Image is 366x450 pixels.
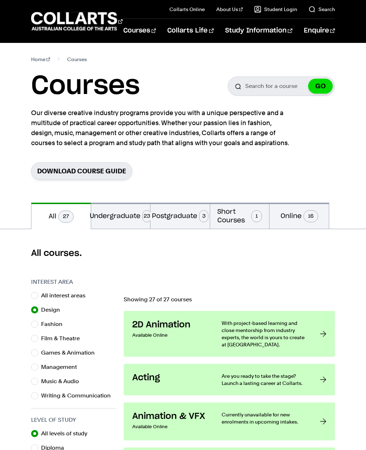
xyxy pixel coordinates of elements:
[41,348,100,358] label: Games & Animation
[251,210,262,222] span: 1
[41,319,68,329] label: Fashion
[210,203,269,229] button: Short Courses1
[132,422,207,432] p: Available Online
[41,391,117,401] label: Writing & Communication
[41,333,85,343] label: Film & Theatre
[31,203,91,229] button: All27
[91,203,150,229] button: Undergraduate23
[216,6,243,13] a: About Us
[41,305,66,315] label: Design
[31,416,117,424] h3: Level of Study
[31,278,117,286] h3: Interest Area
[31,162,132,180] a: Download Course Guide
[225,19,292,43] a: Study Information
[41,429,93,439] label: All levels of study
[132,411,207,422] h3: Animation & VFX
[31,11,105,31] div: Go to homepage
[31,248,335,259] h2: All courses.
[308,79,333,94] button: GO
[303,210,318,222] span: 16
[150,203,210,229] button: Postgraduate3
[132,320,207,330] h3: 2D Animation
[169,6,205,13] a: Collarts Online
[167,19,213,43] a: Collarts Life
[222,411,306,425] p: Currently unavailable for new enrolments in upcoming intakes.
[31,108,292,148] p: Our diverse creative industry programs provide you with a unique perspective and a multitude of p...
[67,54,87,64] span: Courses
[41,362,83,372] label: Management
[132,372,207,383] h3: Acting
[199,210,208,222] span: 3
[124,402,335,440] a: Animation & VFX Available Online Currently unavailable for new enrolments in upcoming intakes.
[228,76,335,96] input: Search for a course
[123,19,156,43] a: Courses
[58,211,74,223] span: 27
[132,330,207,340] p: Available Online
[142,210,152,222] span: 23
[41,376,85,386] label: Music & Audio
[269,203,329,229] button: Online16
[254,6,297,13] a: Student Login
[222,320,306,348] p: With project-based learning and close mentorship from industry experts, the world is yours to cre...
[308,6,335,13] a: Search
[31,54,50,64] a: Home
[41,291,91,301] label: All interest areas
[124,311,335,357] a: 2D Animation Available Online With project-based learning and close mentorship from industry expe...
[31,70,140,102] h1: Courses
[124,364,335,395] a: Acting Are you ready to take the stage? Launch a lasting career at Collarts.
[304,19,335,43] a: Enquire
[222,372,306,387] p: Are you ready to take the stage? Launch a lasting career at Collarts.
[124,297,335,302] p: Showing 27 of 27 courses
